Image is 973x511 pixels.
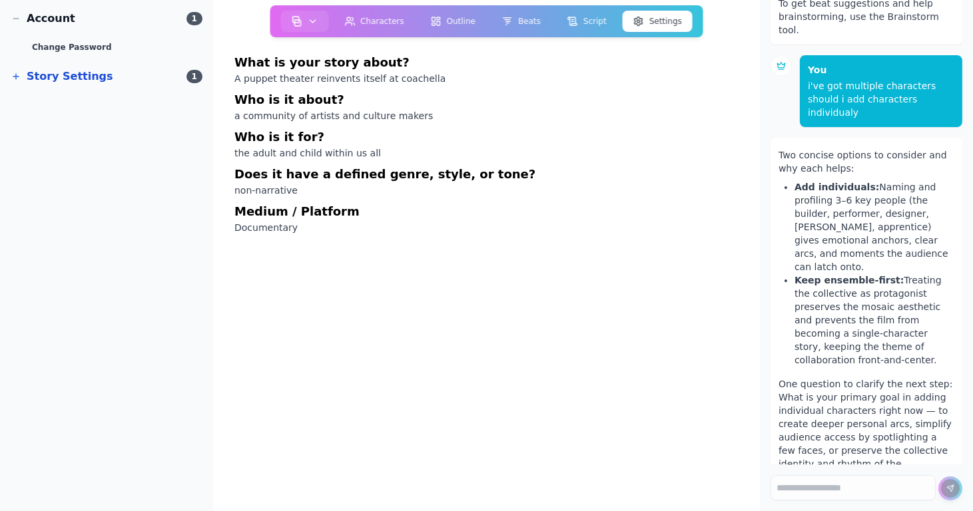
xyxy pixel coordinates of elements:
[234,146,739,160] p: the adult and child within us all
[11,69,113,85] div: Story Settings
[554,8,620,35] a: Script
[234,221,739,234] p: Documentary
[291,16,302,27] img: storyboard
[808,63,954,77] p: You
[234,109,739,122] p: a community of artists and culture makers
[234,72,739,85] p: A puppet theater reinvents itself at coachella
[491,11,551,32] button: Beats
[234,184,739,197] p: non-narrative
[186,70,202,83] span: 1
[11,11,75,27] div: Account
[489,8,554,35] a: Beats
[331,8,418,35] a: Characters
[557,11,617,32] button: Script
[779,148,954,180] p: Two concise options to consider and why each helps:
[795,273,954,367] li: Treating the collective as protagonist preserves the mosaic aesthetic and prevents the film from ...
[234,165,739,184] h3: Does it have a defined genre, style, or tone?
[795,182,879,192] b: Add individuals:
[234,202,739,221] h3: Medium / Platform
[623,11,693,32] button: Settings
[418,8,489,35] a: Outline
[234,90,739,109] h3: Who is it about?
[795,275,904,285] b: Keep ensemble-first:
[620,8,695,35] a: Settings
[795,180,954,273] li: Naming and profiling 3–6 key people (the builder, performer, designer, [PERSON_NAME], apprentice)...
[27,37,202,58] div: Change Password
[234,53,739,72] h3: What is your story about?
[234,128,739,146] h3: Who is it for?
[779,377,954,489] p: One question to clarify the next step: What is your primary goal in adding individual characters ...
[186,12,202,25] span: 1
[420,11,486,32] button: Outline
[808,79,954,119] div: i've got multiple characters should i add characters individualy
[334,11,415,32] button: Characters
